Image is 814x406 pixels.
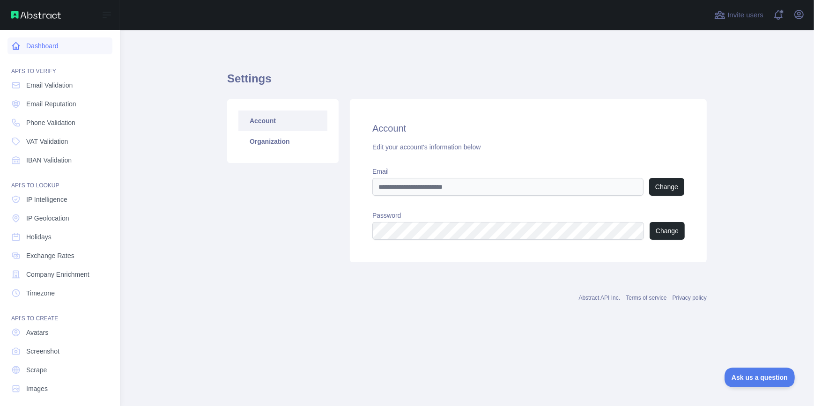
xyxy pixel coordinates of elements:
a: Email Reputation [7,96,112,112]
span: IP Geolocation [26,214,69,223]
iframe: Toggle Customer Support [725,368,795,387]
a: Account [238,111,327,131]
span: Company Enrichment [26,270,89,279]
span: IP Intelligence [26,195,67,204]
label: Password [372,211,684,220]
div: API'S TO LOOKUP [7,170,112,189]
span: Timezone [26,288,55,298]
span: Exchange Rates [26,251,74,260]
a: Dashboard [7,37,112,54]
a: Scrape [7,362,112,378]
img: Abstract API [11,11,61,19]
a: Timezone [7,285,112,302]
a: Avatars [7,324,112,341]
button: Change [649,178,684,196]
span: Email Reputation [26,99,76,109]
a: Terms of service [626,295,666,301]
a: IP Intelligence [7,191,112,208]
a: IP Geolocation [7,210,112,227]
div: API'S TO VERIFY [7,56,112,75]
span: Email Validation [26,81,73,90]
div: API'S TO CREATE [7,303,112,322]
a: Screenshot [7,343,112,360]
span: Images [26,384,48,393]
a: Abstract API Inc. [579,295,621,301]
a: IBAN Validation [7,152,112,169]
a: Email Validation [7,77,112,94]
a: VAT Validation [7,133,112,150]
a: Organization [238,131,327,152]
label: Email [372,167,684,176]
span: Screenshot [26,347,59,356]
div: Edit your account's information below [372,142,684,152]
h1: Settings [227,71,707,94]
a: Exchange Rates [7,247,112,264]
span: VAT Validation [26,137,68,146]
span: Avatars [26,328,48,337]
a: Holidays [7,229,112,245]
span: Phone Validation [26,118,75,127]
a: Phone Validation [7,114,112,131]
span: Holidays [26,232,52,242]
a: Company Enrichment [7,266,112,283]
span: Invite users [727,10,763,21]
span: Scrape [26,365,47,375]
h2: Account [372,122,684,135]
a: Images [7,380,112,397]
span: IBAN Validation [26,155,72,165]
a: Privacy policy [673,295,707,301]
button: Change [650,222,685,240]
button: Invite users [712,7,765,22]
